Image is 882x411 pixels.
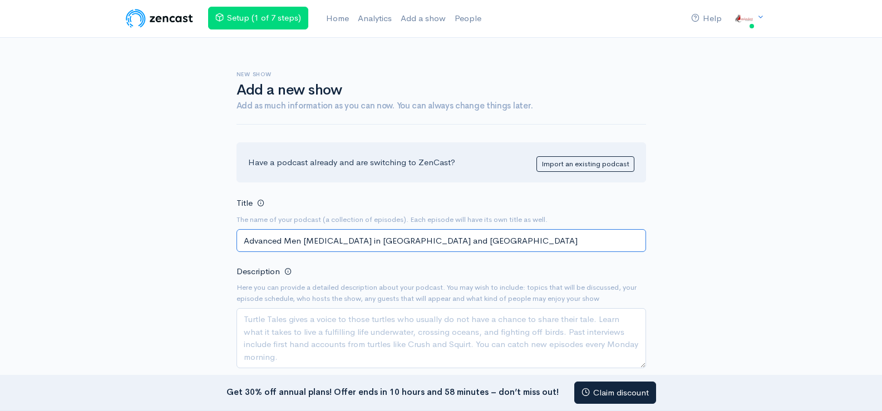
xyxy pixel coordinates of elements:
[322,7,353,31] a: Home
[124,7,195,29] img: ZenCast Logo
[236,71,646,77] h6: New show
[236,82,646,98] h1: Add a new show
[353,7,396,31] a: Analytics
[733,7,755,29] img: ...
[536,156,634,172] a: Import an existing podcast
[236,101,646,111] h4: Add as much information as you can now. You can always change things later.
[236,282,646,304] small: Here you can provide a detailed description about your podcast. You may wish to include: topics t...
[236,265,280,278] label: Description
[574,382,656,404] a: Claim discount
[226,386,559,397] strong: Get 30% off annual plans! Offer ends in 10 hours and 58 minutes – don’t miss out!
[208,7,308,29] a: Setup (1 of 7 steps)
[236,214,646,225] small: The name of your podcast (a collection of episodes). Each episode will have its own title as well.
[236,229,646,252] input: Turtle Tales
[396,7,450,31] a: Add a show
[687,7,726,31] a: Help
[236,197,253,210] label: Title
[236,142,646,183] div: Have a podcast already and are switching to ZenCast?
[450,7,486,31] a: People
